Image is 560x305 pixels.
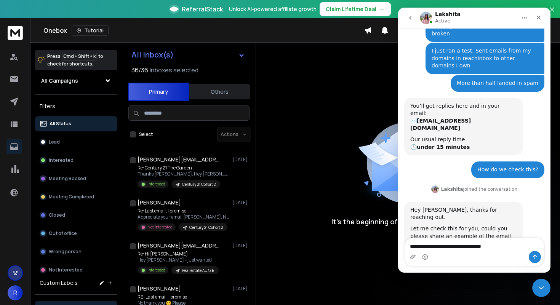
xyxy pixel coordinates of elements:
button: Primary [128,83,189,101]
button: R [8,285,23,300]
p: [DATE] [232,156,250,163]
h1: [PERSON_NAME] [138,285,181,292]
h3: Inboxes selected [150,65,198,75]
button: Emoji picker [24,246,30,252]
iframe: Intercom live chat [398,8,550,273]
p: Century 21 Cohort 2 [182,182,216,187]
p: Lead [49,139,60,145]
button: All Campaigns [35,73,117,88]
p: Meeting Completed [49,194,94,200]
span: → [379,5,385,13]
h3: Filters [35,101,117,112]
iframe: Intercom live chat [532,279,550,297]
p: It’s the beginning of a legendary conversation [331,216,485,227]
h1: [PERSON_NAME][EMAIL_ADDRESS][DOMAIN_NAME] [138,242,221,249]
h1: [PERSON_NAME] [138,199,181,206]
button: Upload attachment [12,246,18,252]
button: Meeting Completed [35,189,117,204]
span: 36 / 36 [131,65,148,75]
button: Send a message… [131,243,143,255]
p: Re: Hi [PERSON_NAME] [138,251,219,257]
p: Century 21 Cohort 2 [189,225,223,230]
textarea: Message… [6,230,146,243]
div: Hey [PERSON_NAME], thanks for reaching out.Let me check this for you, could you please share an e... [6,194,125,252]
button: Interested [35,153,117,168]
p: Thanks [PERSON_NAME]. Hey [PERSON_NAME]/[PERSON_NAME] - nice [138,171,229,177]
p: Out of office [49,230,77,236]
button: Claim Lifetime Deal→ [320,2,391,16]
p: [DATE] [232,200,250,206]
p: Not Interested [147,224,173,230]
button: Meeting Booked [35,171,117,186]
button: Close banner [547,5,557,23]
p: Meeting Booked [49,176,86,182]
button: Tutorial [72,25,109,36]
p: [DATE] [232,243,250,249]
p: RE: Last email, I promise [138,294,227,300]
button: Out of office [35,226,117,241]
p: Closed [49,212,65,218]
span: Cmd + Shift + k [62,52,97,61]
label: Select [139,131,153,137]
button: Others [189,83,250,100]
div: Let me check this for you, could you please share an example of the email that landed in spam by ... [12,217,119,247]
p: Not Interested [49,267,83,273]
p: Wrong person [49,249,82,255]
div: Lakshita says… [6,194,146,269]
p: Interested [49,157,74,163]
p: Unlock AI-powered affiliate growth [229,5,317,13]
button: Lead [35,134,117,150]
h3: Custom Labels [40,279,78,287]
p: Press to check for shortcuts. [47,53,103,68]
div: Hey [PERSON_NAME], thanks for reaching out. [12,199,119,214]
p: Re: Century 21 The Garden [138,165,229,171]
span: ReferralStack [182,5,223,14]
div: Onebox [43,25,364,36]
button: All Status [35,116,117,131]
button: All Inbox(s) [125,47,251,62]
p: Appreciate your email [PERSON_NAME]. No, [138,214,229,220]
p: [DATE] [232,286,250,292]
button: Not Interested [35,262,117,278]
p: Interested [147,181,165,187]
h1: All Campaigns [41,77,78,85]
p: All Status [50,121,71,127]
p: Re: Last email, I promise [138,208,229,214]
button: Wrong person [35,244,117,259]
h1: [PERSON_NAME][EMAIL_ADDRESS][PERSON_NAME][DOMAIN_NAME] +2 [138,156,221,163]
p: Interested [147,267,165,273]
p: Real estate AU/ZE [182,268,214,273]
p: Hey [PERSON_NAME] - just wanted [138,257,219,263]
button: Closed [35,208,117,223]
